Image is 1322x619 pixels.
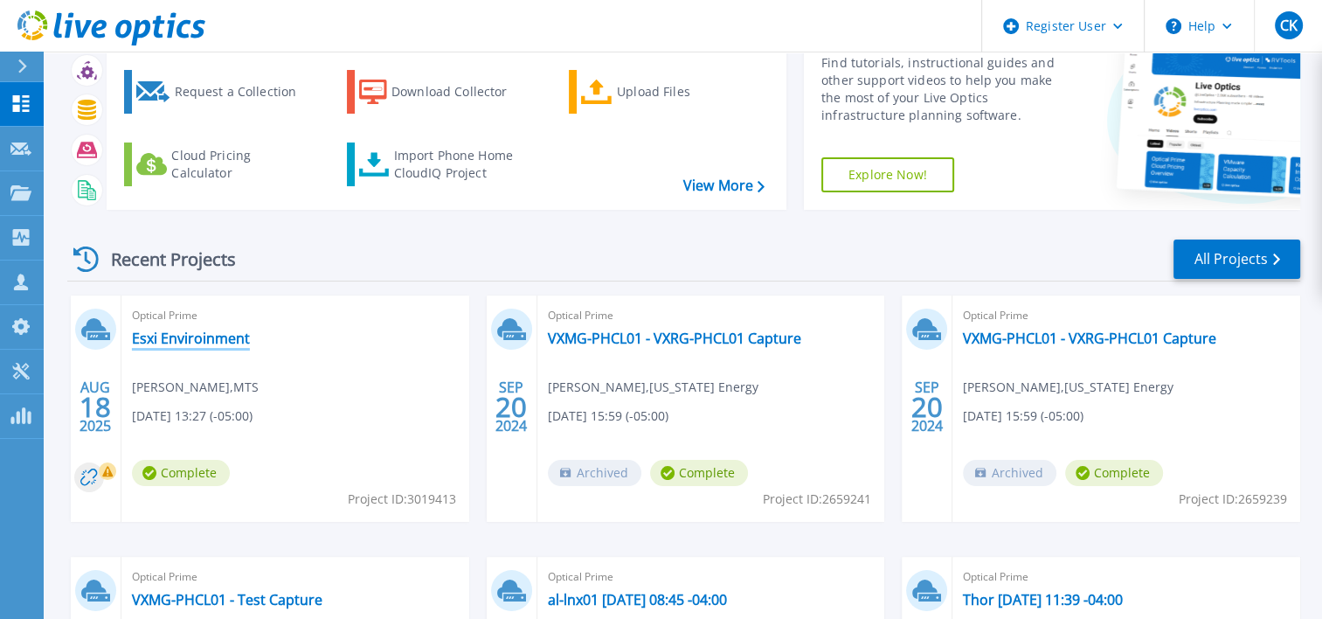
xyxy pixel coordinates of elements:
a: Download Collector [347,70,542,114]
div: Upload Files [617,74,757,109]
span: Optical Prime [132,567,459,587]
a: VXMG-PHCL01 - VXRG-PHCL01 Capture [548,330,801,347]
a: VXMG-PHCL01 - VXRG-PHCL01 Capture [963,330,1216,347]
a: Thor [DATE] 11:39 -04:00 [963,591,1123,609]
span: [PERSON_NAME] , [US_STATE] Energy [548,378,758,397]
span: Archived [548,460,641,486]
span: Project ID: 2659239 [1179,490,1287,509]
span: [PERSON_NAME] , MTS [132,378,259,397]
span: Complete [132,460,230,486]
span: 18 [80,400,111,414]
div: Download Collector [391,74,531,109]
a: Cloud Pricing Calculator [124,143,319,186]
span: Optical Prime [963,306,1290,325]
div: Cloud Pricing Calculator [171,147,311,182]
span: Complete [650,460,748,486]
span: [DATE] 13:27 (-05:00) [132,407,253,426]
span: Complete [1065,460,1163,486]
div: Import Phone Home CloudIQ Project [393,147,529,182]
div: SEP 2024 [910,375,944,439]
div: Find tutorials, instructional guides and other support videos to help you make the most of your L... [821,54,1070,124]
div: SEP 2024 [495,375,528,439]
span: [DATE] 15:59 (-05:00) [963,407,1083,426]
div: Request a Collection [174,74,314,109]
span: 20 [495,400,527,414]
a: All Projects [1173,240,1300,279]
span: [DATE] 15:59 (-05:00) [548,407,668,426]
a: Explore Now! [821,157,954,192]
span: Optical Prime [548,306,875,325]
span: Optical Prime [132,306,459,325]
a: VXMG-PHCL01 - Test Capture [132,591,322,609]
span: [PERSON_NAME] , [US_STATE] Energy [963,378,1173,397]
a: al-lnx01 [DATE] 08:45 -04:00 [548,591,727,609]
a: Request a Collection [124,70,319,114]
span: CK [1279,18,1297,32]
a: Upload Files [569,70,764,114]
span: Project ID: 2659241 [763,490,871,509]
span: 20 [911,400,943,414]
a: Esxi Enviroinment [132,330,250,347]
span: Optical Prime [963,567,1290,587]
span: Optical Prime [548,567,875,587]
span: Project ID: 3019413 [348,490,456,509]
div: AUG 2025 [79,375,112,439]
a: View More [683,177,765,194]
span: Archived [963,460,1056,486]
div: Recent Projects [67,238,260,281]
